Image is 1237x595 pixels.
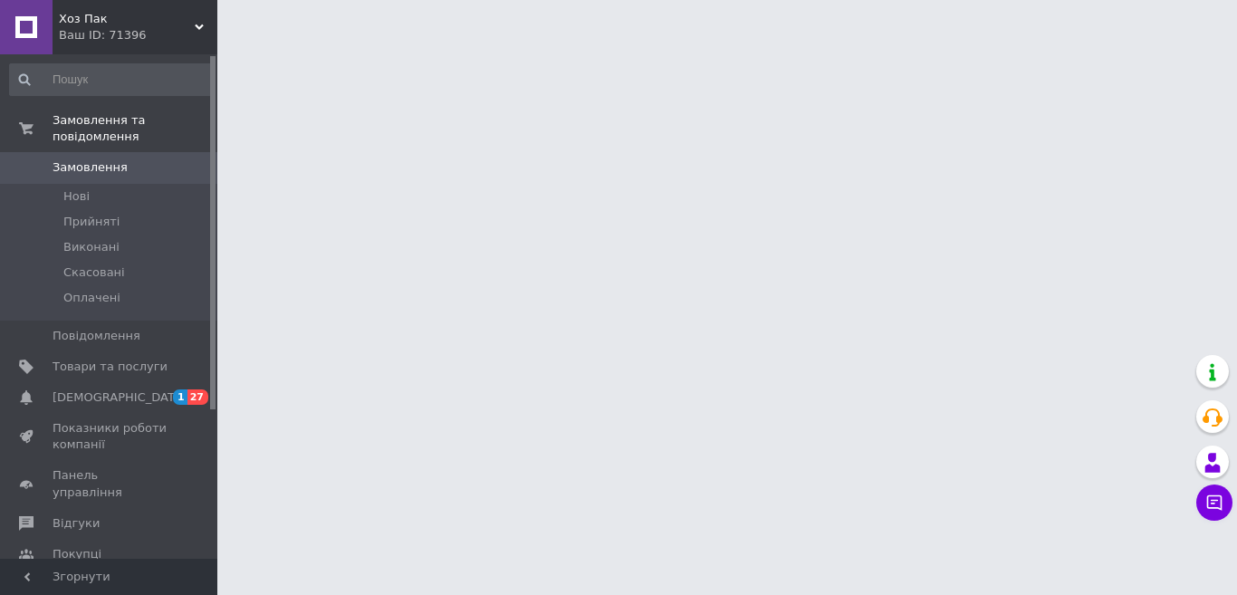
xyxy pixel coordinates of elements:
[187,389,208,405] span: 27
[63,239,120,255] span: Виконані
[53,420,168,453] span: Показники роботи компанії
[53,159,128,176] span: Замовлення
[63,290,120,306] span: Оплачені
[53,515,100,532] span: Відгуки
[53,546,101,562] span: Покупці
[63,264,125,281] span: Скасовані
[59,11,195,27] span: Хоз Пак
[63,188,90,205] span: Нові
[173,389,187,405] span: 1
[53,467,168,500] span: Панель управління
[53,389,187,406] span: [DEMOGRAPHIC_DATA]
[63,214,120,230] span: Прийняті
[59,27,217,43] div: Ваш ID: 71396
[53,359,168,375] span: Товари та послуги
[53,112,217,145] span: Замовлення та повідомлення
[9,63,214,96] input: Пошук
[1196,485,1232,521] button: Чат з покупцем
[53,328,140,344] span: Повідомлення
